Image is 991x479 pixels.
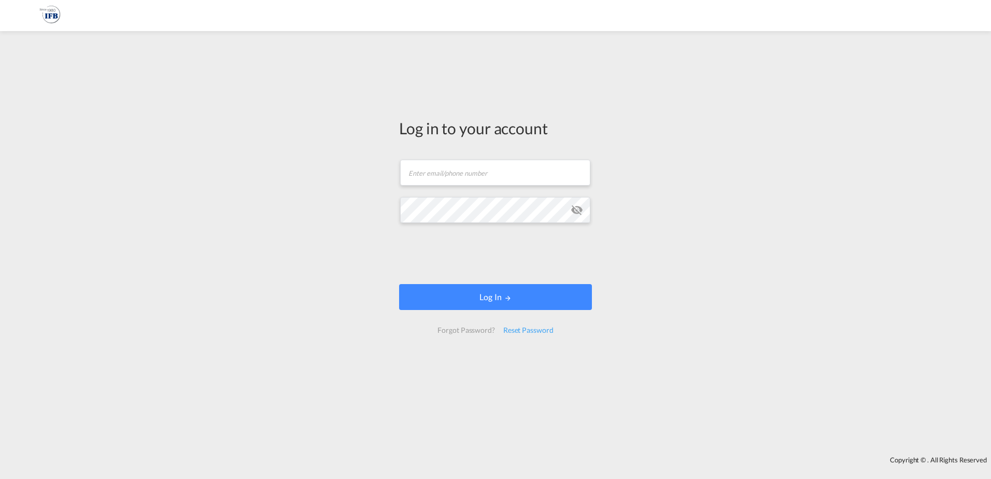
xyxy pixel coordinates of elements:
div: Reset Password [499,321,558,340]
img: 271b9630251911ee9154c7e799fa16d3.png [16,4,86,27]
button: LOGIN [399,284,592,310]
md-icon: icon-eye-off [571,204,583,216]
input: Enter email/phone number [400,160,590,186]
iframe: reCAPTCHA [417,233,574,274]
div: Log in to your account [399,117,592,139]
div: Forgot Password? [433,321,499,340]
